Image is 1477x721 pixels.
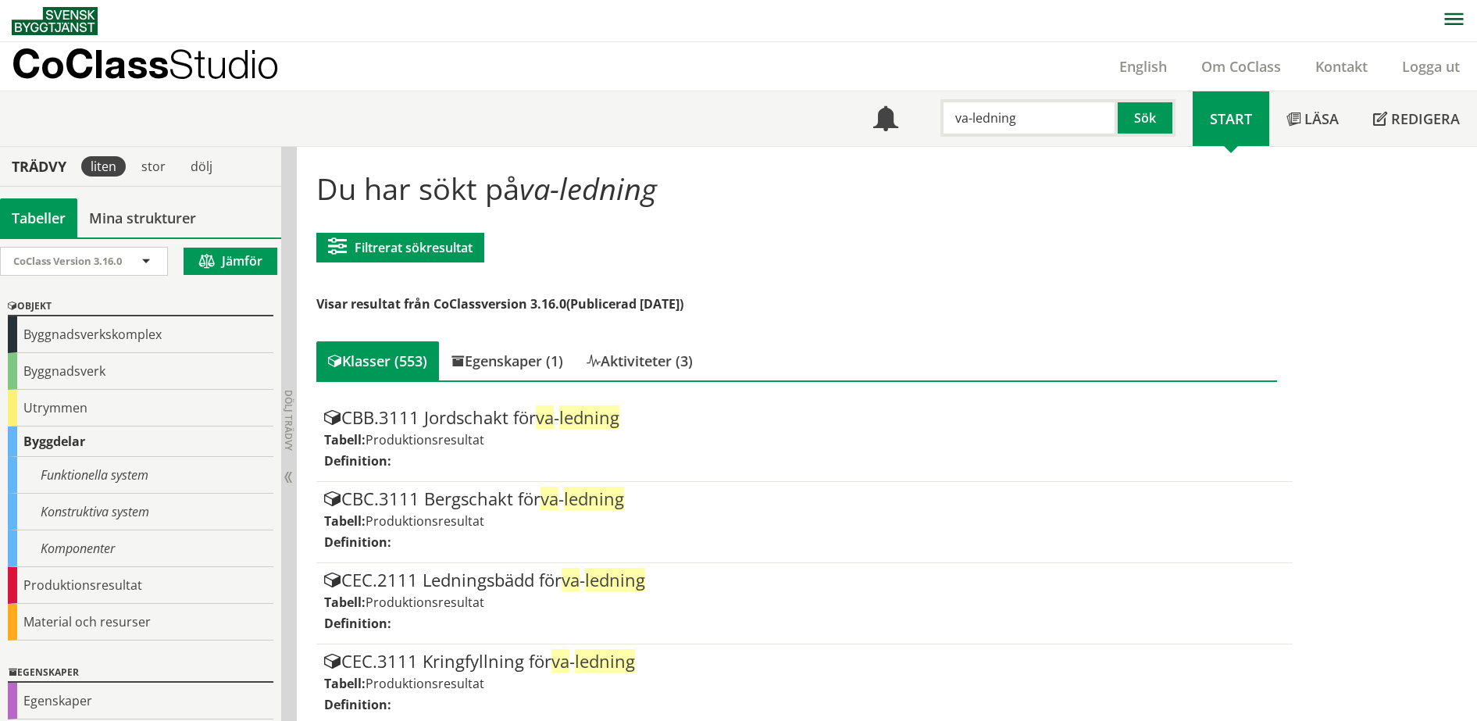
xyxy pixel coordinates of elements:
label: Tabell: [324,594,366,611]
div: Byggnadsverkskomplex [8,316,273,353]
div: liten [81,156,126,177]
div: Komponenter [8,530,273,567]
span: Produktionsresultat [366,512,484,530]
div: dölj [181,156,222,177]
span: Notifikationer [873,108,898,133]
span: Redigera [1391,109,1460,128]
div: Objekt [8,298,273,316]
h1: Du har sökt på [316,171,1276,205]
a: English [1102,57,1184,76]
button: Jämför [184,248,277,275]
div: Konstruktiva system [8,494,273,530]
span: Produktionsresultat [366,431,484,448]
span: (Publicerad [DATE]) [566,295,683,312]
label: Definition: [324,696,391,713]
div: Aktiviteter (3) [575,341,705,380]
a: Kontakt [1298,57,1385,76]
label: Definition: [324,452,391,469]
a: Logga ut [1385,57,1477,76]
button: Filtrerat sökresultat [316,233,484,262]
div: Material och resurser [8,604,273,641]
a: Redigera [1356,91,1477,146]
span: va [562,568,580,591]
input: Sök [940,99,1118,137]
div: CEC.3111 Kringfyllning för - [324,652,1284,671]
a: CoClassStudio [12,42,312,91]
span: CoClass Version 3.16.0 [13,254,122,268]
div: Produktionsresultat [8,567,273,604]
span: ledning [559,405,619,429]
label: Definition: [324,615,391,632]
span: va-ledning [519,168,657,209]
span: ledning [575,649,635,673]
label: Tabell: [324,675,366,692]
span: Produktionsresultat [366,675,484,692]
span: ledning [564,487,624,510]
span: Dölj trädvy [282,390,295,451]
a: Läsa [1269,91,1356,146]
span: Läsa [1304,109,1339,128]
div: Byggdelar [8,427,273,457]
p: CoClass [12,55,279,73]
div: Trädvy [3,158,75,175]
span: va [540,487,558,510]
div: CEC.2111 Ledningsbädd för - [324,571,1284,590]
button: Sök [1118,99,1176,137]
img: Svensk Byggtjänst [12,7,98,35]
div: Funktionella system [8,457,273,494]
span: Produktionsresultat [366,594,484,611]
a: Om CoClass [1184,57,1298,76]
a: Mina strukturer [77,198,208,237]
div: Klasser (553) [316,341,439,380]
label: Tabell: [324,431,366,448]
div: Egenskaper [8,683,273,719]
span: Start [1210,109,1252,128]
a: Start [1193,91,1269,146]
div: stor [132,156,175,177]
div: CBC.3111 Bergschakt för - [324,490,1284,509]
div: Egenskaper [8,664,273,683]
label: Definition: [324,534,391,551]
div: Egenskaper (1) [439,341,575,380]
div: Utrymmen [8,390,273,427]
div: CBB.3111 Jordschakt för - [324,409,1284,427]
span: va [536,405,554,429]
span: ledning [585,568,645,591]
label: Tabell: [324,512,366,530]
span: Visar resultat från CoClassversion 3.16.0 [316,295,566,312]
div: Byggnadsverk [8,353,273,390]
span: va [551,649,569,673]
span: Studio [169,41,279,87]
